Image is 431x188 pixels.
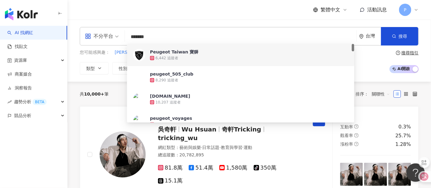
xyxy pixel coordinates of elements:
span: 教育與學習 [221,145,242,150]
span: tricking_wu [158,134,198,142]
div: 6,442 追蹤者 [156,56,178,61]
iframe: Help Scout Beacon - Open [406,163,425,182]
span: rise [7,100,12,104]
div: 1.28% [395,141,411,148]
div: 8,290 追蹤者 [156,78,178,83]
img: post-image [388,163,411,186]
span: 15.1萬 [158,178,183,184]
a: 商案媒合 [7,71,32,77]
span: question-circle [354,124,359,129]
img: KOL Avatar [133,93,145,105]
div: 12,152 追蹤者 [156,122,181,127]
button: 類型 [80,62,109,74]
span: 類型 [86,66,95,71]
img: logo [5,8,38,20]
span: 51.4萬 [189,165,213,171]
span: 搜尋 [399,34,407,39]
div: BETA [33,99,47,105]
span: 藝術與娛樂 [179,145,201,150]
img: KOL Avatar [133,115,145,127]
div: peugeot_505_club [150,71,194,77]
div: 總追蹤數 ： 20,782,895 [158,152,306,158]
img: KOL Avatar [133,49,145,61]
div: 10,207 追蹤者 [156,100,181,105]
span: 10,000+ [84,92,104,96]
div: 25.7% [395,132,411,139]
span: 觀看率 [340,133,353,138]
div: 共 筆 [80,92,109,96]
img: post-image [364,163,387,186]
span: 資源庫 [14,53,27,67]
span: 運動 [244,145,252,150]
div: Peugeot Taiwan 寶獅 [150,49,198,55]
span: · [242,145,244,150]
span: 繁體中文 [321,6,340,13]
span: 1,580萬 [219,165,248,171]
div: 不分平台 [85,31,113,41]
div: 搜尋指引 [402,50,419,55]
span: 日常話題 [202,145,219,150]
span: P [404,6,406,13]
div: 0.3% [398,123,411,130]
span: 您可能感興趣： [80,49,110,56]
span: 漲粉率 [340,142,353,147]
span: [PERSON_NAME] [115,49,150,56]
span: · [201,145,202,150]
div: 排序： [356,89,394,99]
div: 台灣 [366,33,381,39]
span: 吳奇軒 [158,126,176,133]
button: 搜尋 [381,27,418,45]
span: 競品分析 [14,109,31,123]
span: question-circle [396,51,400,55]
span: environment [359,34,364,39]
a: 找貼文 [7,44,28,50]
span: 活動訊息 [367,7,387,13]
a: 洞察報告 [7,85,32,91]
span: 性別 [119,66,127,71]
span: 奇軒Tricking [222,126,261,133]
span: 互動率 [340,124,353,129]
span: 趨勢分析 [14,95,47,109]
span: question-circle [354,142,359,146]
span: 350萬 [254,165,276,171]
div: peugeot_voyages [150,115,192,121]
img: KOL Avatar [133,71,145,83]
span: question-circle [354,133,359,138]
img: KOL Avatar [100,131,146,178]
button: 性別 [112,62,141,74]
a: searchAI 找網紅 [7,30,33,36]
span: Wu Hsuan [182,126,217,133]
div: 網紅類型 ： [158,145,306,151]
span: 關聯性 [372,89,390,99]
span: appstore [85,33,91,39]
div: [DOMAIN_NAME] [150,93,190,99]
span: 81.8萬 [158,165,183,171]
button: [PERSON_NAME] [114,49,151,56]
span: · [219,145,221,150]
img: post-image [340,163,363,186]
